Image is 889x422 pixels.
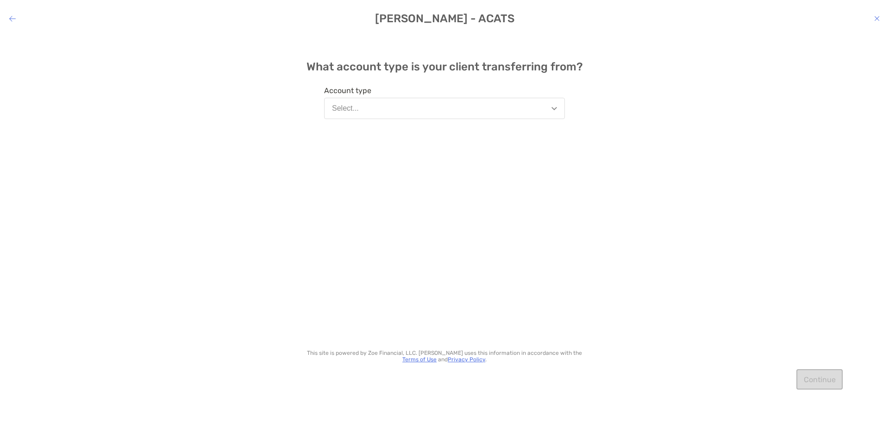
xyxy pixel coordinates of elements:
h4: What account type is your client transferring from? [307,60,583,73]
a: Privacy Policy [448,356,485,363]
p: This site is powered by Zoe Financial, LLC. [PERSON_NAME] uses this information in accordance wit... [305,350,584,363]
img: Open dropdown arrow [551,107,557,110]
div: Select... [332,104,359,113]
span: Account type [324,86,565,95]
a: Terms of Use [402,356,437,363]
button: Select... [324,98,565,119]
